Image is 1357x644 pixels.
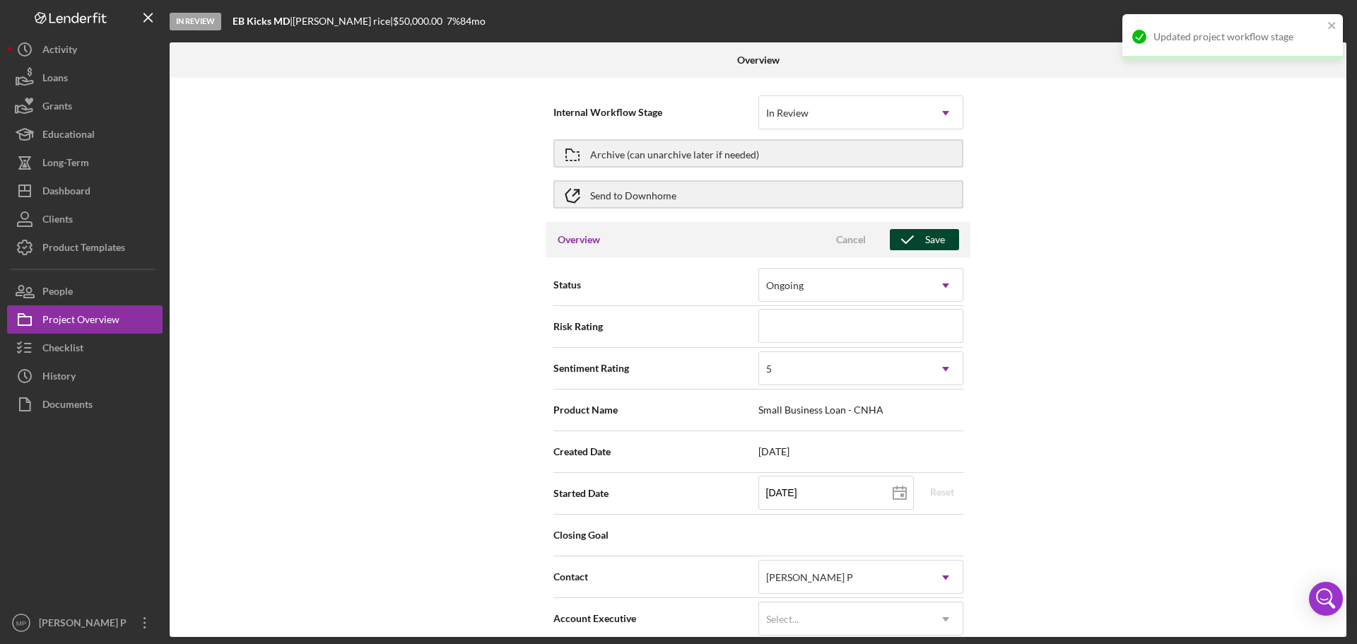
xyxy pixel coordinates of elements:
[460,16,486,27] div: 84 mo
[1327,20,1337,33] button: close
[7,177,163,205] button: Dashboard
[42,205,73,237] div: Clients
[7,277,163,305] button: People
[816,229,886,250] button: Cancel
[590,141,759,166] div: Archive (can unarchive later if needed)
[553,361,758,375] span: Sentiment Rating
[553,278,758,292] span: Status
[553,403,758,417] span: Product Name
[7,362,163,390] button: History
[233,15,290,27] b: EB Kicks MD
[7,334,163,362] button: Checklist
[393,16,447,27] div: $50,000.00
[170,13,221,30] div: In Review
[925,229,945,250] div: Save
[7,64,163,92] button: Loans
[7,205,163,233] button: Clients
[553,320,758,334] span: Risk Rating
[553,445,758,459] span: Created Date
[42,120,95,152] div: Educational
[7,305,163,334] button: Project Overview
[930,481,954,503] div: Reset
[16,619,26,627] text: MP
[766,107,809,119] div: In Review
[553,570,758,584] span: Contact
[553,528,758,542] span: Closing Goal
[42,92,72,124] div: Grants
[42,35,77,67] div: Activity
[921,481,963,503] button: Reset
[293,16,393,27] div: [PERSON_NAME] rice |
[7,148,163,177] button: Long-Term
[447,16,460,27] div: 7 %
[737,54,780,66] b: Overview
[42,148,89,180] div: Long-Term
[836,229,866,250] div: Cancel
[7,233,163,262] button: Product Templates
[7,390,163,418] button: Documents
[42,305,119,337] div: Project Overview
[1309,582,1343,616] div: Open Intercom Messenger
[766,280,804,291] div: Ongoing
[766,363,772,375] div: 5
[42,362,76,394] div: History
[766,614,799,625] div: Select...
[42,390,93,422] div: Documents
[590,182,676,207] div: Send to Downhome
[558,233,600,247] h3: Overview
[233,16,293,27] div: |
[42,233,125,265] div: Product Templates
[758,404,963,416] span: Small Business Loan - CNHA
[766,572,853,583] div: [PERSON_NAME] P
[553,139,963,168] button: Archive (can unarchive later if needed)
[7,35,163,64] button: Activity
[758,446,963,457] span: [DATE]
[7,92,163,120] button: Grants
[7,609,163,637] button: MP[PERSON_NAME] P
[553,105,758,119] span: Internal Workflow Stage
[35,609,127,640] div: [PERSON_NAME] P
[553,180,963,209] button: Send to Downhome
[1153,31,1323,42] div: Updated project workflow stage
[42,334,83,365] div: Checklist
[42,64,68,95] div: Loans
[553,611,758,626] span: Account Executive
[890,229,959,250] button: Save
[7,120,163,148] button: Educational
[553,486,758,500] span: Started Date
[42,177,90,209] div: Dashboard
[42,277,73,309] div: People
